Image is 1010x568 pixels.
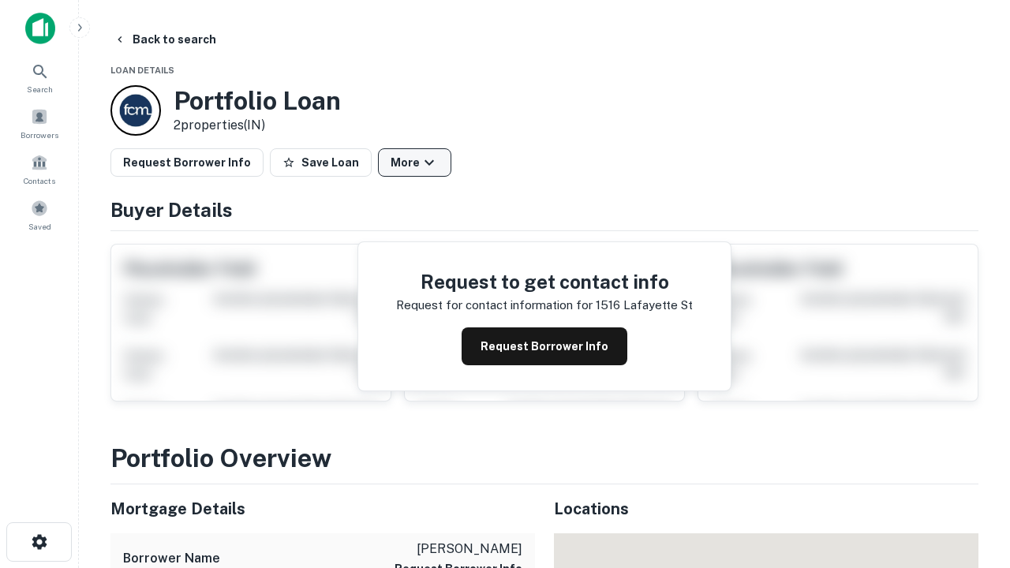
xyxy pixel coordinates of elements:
span: Search [27,83,53,95]
span: Contacts [24,174,55,187]
a: Saved [5,193,74,236]
h3: Portfolio Loan [174,86,341,116]
h5: Locations [554,497,978,521]
button: More [378,148,451,177]
h5: Mortgage Details [110,497,535,521]
button: Request Borrower Info [462,327,627,365]
p: [PERSON_NAME] [395,540,522,559]
img: capitalize-icon.png [25,13,55,44]
span: Saved [28,220,51,233]
a: Search [5,56,74,99]
button: Save Loan [270,148,372,177]
span: Loan Details [110,65,174,75]
a: Contacts [5,148,74,190]
iframe: Chat Widget [931,391,1010,467]
span: Borrowers [21,129,58,141]
p: Request for contact information for [396,296,593,315]
a: Borrowers [5,102,74,144]
h4: Request to get contact info [396,267,693,296]
h3: Portfolio Overview [110,439,978,477]
h4: Buyer Details [110,196,978,224]
h6: Borrower Name [123,549,220,568]
button: Request Borrower Info [110,148,264,177]
p: 1516 lafayette st [596,296,693,315]
button: Back to search [107,25,223,54]
p: 2 properties (IN) [174,116,341,135]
